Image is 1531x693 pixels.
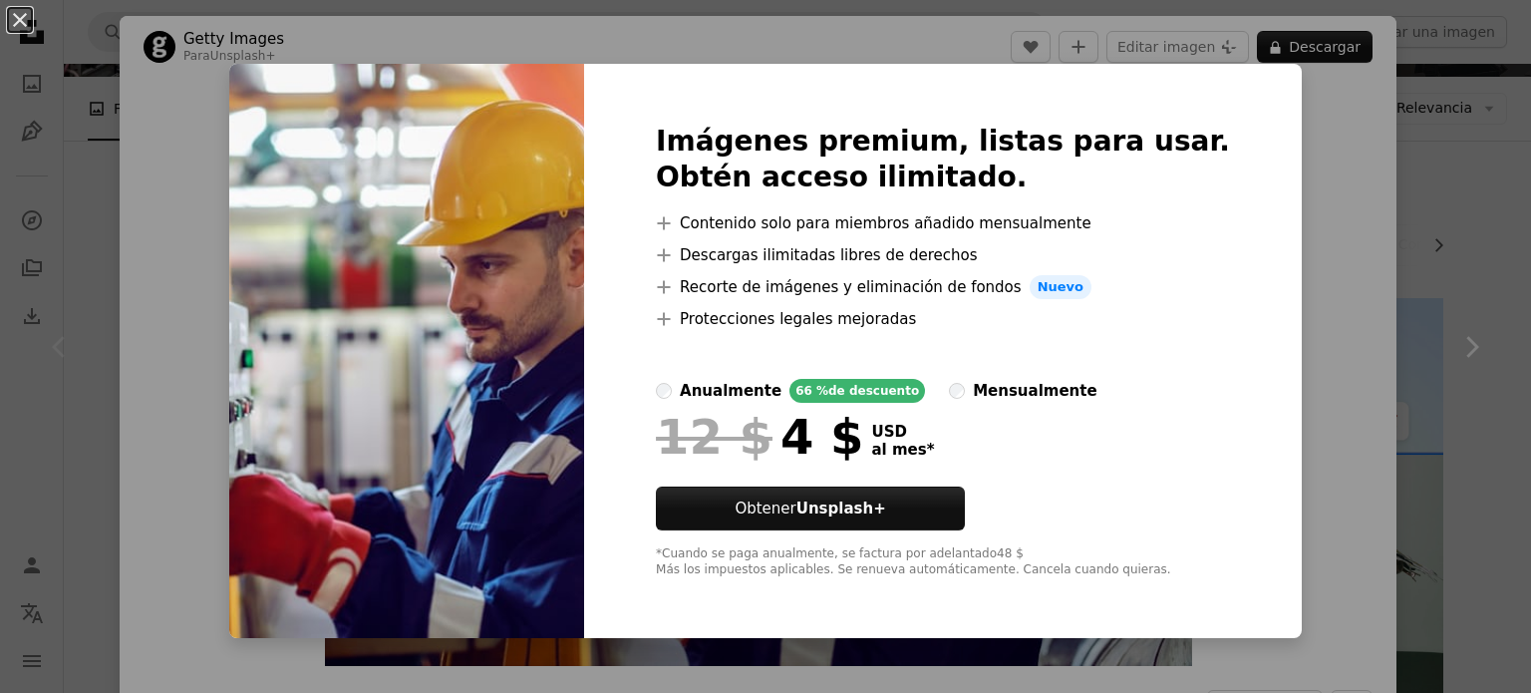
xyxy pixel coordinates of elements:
span: Nuevo [1030,275,1091,299]
span: USD [871,423,934,441]
li: Descargas ilimitadas libres de derechos [656,243,1230,267]
span: al mes * [871,441,934,459]
button: ObtenerUnsplash+ [656,487,965,530]
input: mensualmente [949,383,965,399]
div: 4 $ [656,411,863,463]
strong: Unsplash+ [796,500,886,518]
h2: Imágenes premium, listas para usar. Obtén acceso ilimitado. [656,124,1230,195]
img: premium_photo-1661911309991-cc81afcce97d [229,64,584,638]
li: Protecciones legales mejoradas [656,307,1230,331]
div: anualmente [680,379,781,403]
div: mensualmente [973,379,1096,403]
span: 12 $ [656,411,772,463]
li: Recorte de imágenes y eliminación de fondos [656,275,1230,299]
input: anualmente66 %de descuento [656,383,672,399]
div: 66 % de descuento [789,379,925,403]
div: *Cuando se paga anualmente, se factura por adelantado 48 $ Más los impuestos aplicables. Se renue... [656,546,1230,578]
li: Contenido solo para miembros añadido mensualmente [656,211,1230,235]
